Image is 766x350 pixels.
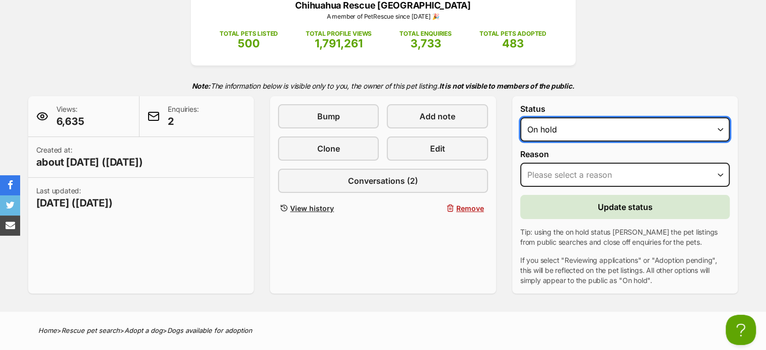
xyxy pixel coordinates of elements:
label: Status [520,104,730,113]
span: 2 [168,114,198,128]
span: about [DATE] ([DATE]) [36,155,143,169]
a: Home [38,326,57,334]
span: Conversations (2) [348,175,418,187]
iframe: Help Scout Beacon - Open [726,315,756,345]
a: Bump [278,104,379,128]
span: Edit [430,143,445,155]
p: Views: [56,104,84,128]
strong: Note: [192,82,211,90]
p: Enquiries: [168,104,198,128]
a: Conversations (2) [278,169,488,193]
strong: It is not visible to members of the public. [439,82,575,90]
span: 3,733 [410,37,441,50]
span: [DATE] ([DATE]) [36,196,113,210]
a: Adopt a dog [124,326,163,334]
a: Dogs available for adoption [167,326,252,334]
span: View history [290,203,334,214]
p: TOTAL ENQUIRIES [399,29,451,38]
span: 483 [502,37,524,50]
p: TOTAL PETS LISTED [220,29,278,38]
p: The information below is visible only to you, the owner of this pet listing. [28,76,738,96]
p: TOTAL PETS ADOPTED [479,29,546,38]
button: Update status [520,195,730,219]
p: Created at: [36,145,143,169]
span: 6,635 [56,114,84,128]
label: Reason [520,150,730,159]
a: Add note [387,104,488,128]
a: Edit [387,136,488,161]
span: Bump [317,110,340,122]
span: 500 [238,37,260,50]
div: > > > [13,327,753,334]
span: Clone [317,143,340,155]
p: Last updated: [36,186,113,210]
p: TOTAL PROFILE VIEWS [306,29,372,38]
span: 1,791,261 [315,37,363,50]
a: View history [278,201,379,216]
a: Rescue pet search [61,326,120,334]
p: Tip: using the on hold status [PERSON_NAME] the pet listings from public searches and close off e... [520,227,730,247]
span: Update status [598,201,653,213]
p: A member of PetRescue since [DATE] 🎉 [206,12,561,21]
button: Remove [387,201,488,216]
a: Clone [278,136,379,161]
p: If you select "Reviewing applications" or "Adoption pending", this will be reflected on the pet l... [520,255,730,286]
span: Add note [420,110,455,122]
span: Remove [456,203,484,214]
